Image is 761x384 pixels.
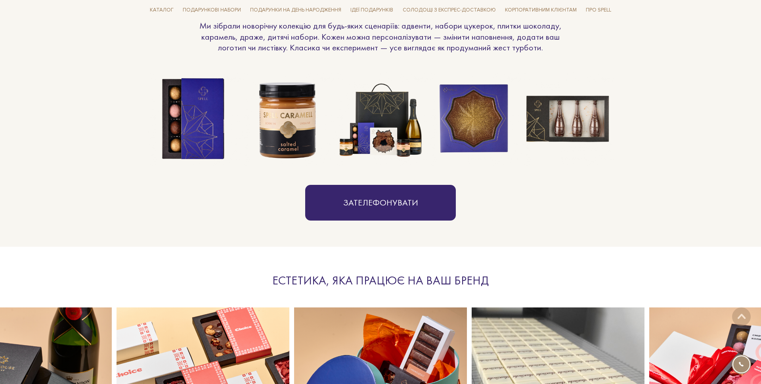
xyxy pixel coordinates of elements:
a: Зателефонувати [305,185,456,221]
div: Естетика, яка працює на ваш бренд [198,273,563,288]
a: Каталог [147,4,177,16]
a: Ідеї подарунків [347,4,396,16]
p: Ми зібрали новорічну колекцію для будь-яких сценаріїв: адвенти, набори цукерок, плитки шоколаду, ... [198,20,563,53]
a: Подарункові набори [180,4,244,16]
a: Подарунки на День народження [247,4,344,16]
a: Про Spell [583,4,614,16]
a: Солодощі з експрес-доставкою [400,3,499,17]
a: Корпоративним клієнтам [502,4,580,16]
